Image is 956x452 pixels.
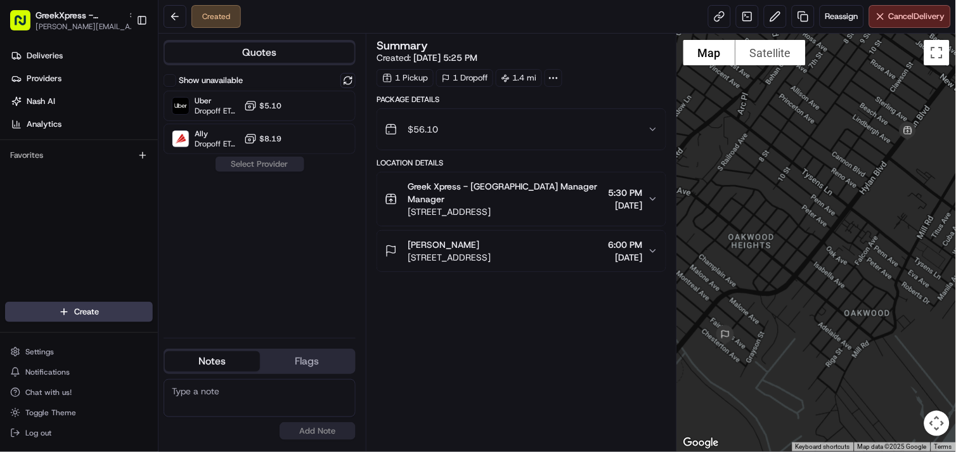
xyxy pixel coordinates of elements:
[244,132,281,145] button: $8.19
[120,249,203,262] span: API Documentation
[377,231,666,271] button: [PERSON_NAME][STREET_ADDRESS]6:00 PM[DATE]
[5,424,153,442] button: Log out
[680,435,722,451] img: Google
[5,343,153,361] button: Settings
[377,172,666,226] button: Greek Xpress - [GEOGRAPHIC_DATA] Manager Manager[STREET_ADDRESS]5:30 PM[DATE]
[43,121,208,134] div: Start new chat
[89,280,153,290] a: Powered byPylon
[889,11,945,22] span: Cancel Delivery
[27,73,61,84] span: Providers
[377,94,666,105] div: Package Details
[102,197,128,207] span: [DATE]
[869,5,951,28] button: CancelDelivery
[8,244,102,267] a: 📗Knowledge Base
[27,50,63,61] span: Deliveries
[260,351,355,371] button: Flags
[609,238,643,251] span: 6:00 PM
[165,351,260,371] button: Notes
[5,68,158,89] a: Providers
[195,106,239,116] span: Dropoff ETA 21 minutes
[195,129,239,139] span: Ally
[735,40,806,65] button: Show satellite imagery
[377,109,666,150] button: $56.10
[408,238,479,251] span: [PERSON_NAME]
[13,13,38,38] img: Nash
[377,40,428,51] h3: Summary
[172,131,189,147] img: Ally
[858,443,927,450] span: Map data ©2025 Google
[216,125,231,140] button: Start new chat
[259,101,281,111] span: $5.10
[172,98,189,114] img: Uber
[27,96,55,107] span: Nash AI
[413,52,477,63] span: [DATE] 5:25 PM
[244,100,281,112] button: $5.10
[934,443,952,450] a: Terms (opens in new tab)
[683,40,735,65] button: Show street map
[25,367,70,377] span: Notifications
[126,280,153,290] span: Pylon
[197,162,231,178] button: See all
[25,408,76,418] span: Toggle Theme
[5,5,131,36] button: GreekXpress - [GEOGRAPHIC_DATA][PERSON_NAME][EMAIL_ADDRESS][DOMAIN_NAME]
[609,251,643,264] span: [DATE]
[377,69,434,87] div: 1 Pickup
[408,123,438,136] span: $56.10
[5,384,153,401] button: Chat with us!
[165,42,354,63] button: Quotes
[43,134,160,144] div: We're available if you need us!
[13,184,33,205] img: Regen Pajulas
[680,435,722,451] a: Open this area in Google Maps (opens a new window)
[107,250,117,261] div: 💻
[496,69,542,87] div: 1.4 mi
[259,134,281,144] span: $8.19
[36,9,123,22] button: GreekXpress - [GEOGRAPHIC_DATA]
[102,244,209,267] a: 💻API Documentation
[609,186,643,199] span: 5:30 PM
[195,96,239,106] span: Uber
[179,75,243,86] label: Show unavailable
[924,40,950,65] button: Toggle fullscreen view
[25,428,51,438] span: Log out
[5,91,158,112] a: Nash AI
[27,119,61,130] span: Analytics
[609,199,643,212] span: [DATE]
[820,5,864,28] button: Reassign
[5,145,153,165] div: Favorites
[408,251,491,264] span: [STREET_ADDRESS]
[5,114,158,134] a: Analytics
[25,347,54,357] span: Settings
[825,11,858,22] span: Reassign
[377,51,477,64] span: Created:
[13,51,231,71] p: Welcome 👋
[377,158,666,168] div: Location Details
[33,82,209,95] input: Clear
[5,363,153,381] button: Notifications
[195,139,239,149] span: Dropoff ETA 7 hours
[95,197,100,207] span: •
[39,197,93,207] span: Regen Pajulas
[25,249,97,262] span: Knowledge Base
[25,197,36,207] img: 1736555255976-a54dd68f-1ca7-489b-9aae-adbdc363a1c4
[408,205,604,218] span: [STREET_ADDRESS]
[25,387,72,397] span: Chat with us!
[13,250,23,261] div: 📗
[796,442,850,451] button: Keyboard shortcuts
[5,404,153,422] button: Toggle Theme
[408,180,604,205] span: Greek Xpress - [GEOGRAPHIC_DATA] Manager Manager
[13,121,36,144] img: 1736555255976-a54dd68f-1ca7-489b-9aae-adbdc363a1c4
[5,46,158,66] a: Deliveries
[74,306,99,318] span: Create
[924,411,950,436] button: Map camera controls
[13,165,85,175] div: Past conversations
[5,302,153,322] button: Create
[436,69,493,87] div: 1 Dropoff
[36,22,137,32] button: [PERSON_NAME][EMAIL_ADDRESS][DOMAIN_NAME]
